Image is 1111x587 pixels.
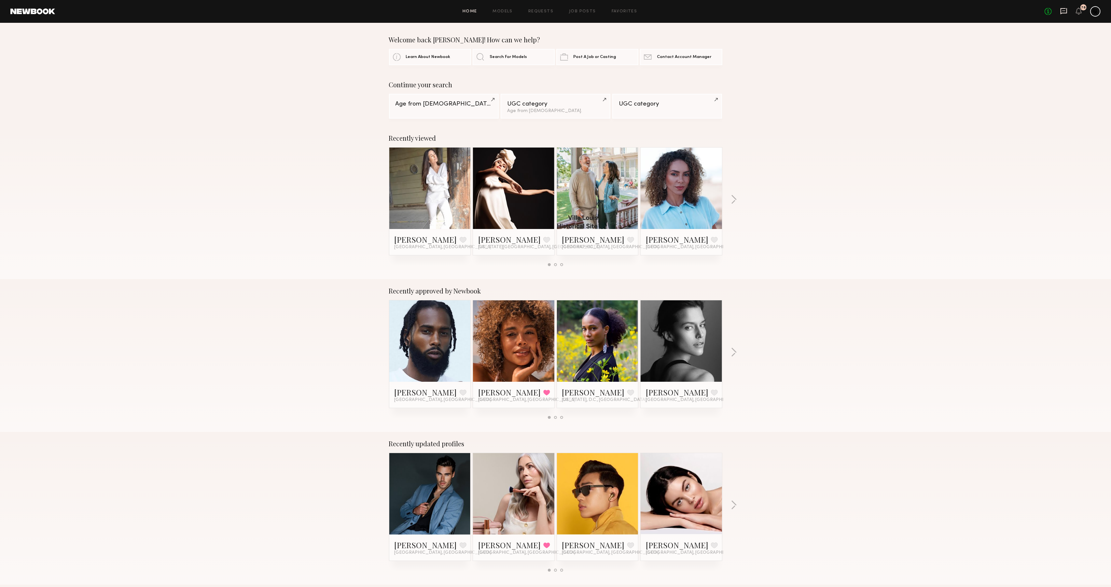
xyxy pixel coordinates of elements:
[646,550,743,555] span: [GEOGRAPHIC_DATA], [GEOGRAPHIC_DATA]
[646,387,708,397] a: [PERSON_NAME]
[478,387,541,397] a: [PERSON_NAME]
[389,36,722,44] div: Welcome back [PERSON_NAME]! How can we help?
[395,540,457,550] a: [PERSON_NAME]
[396,101,492,107] div: Age from [DEMOGRAPHIC_DATA].
[562,550,659,555] span: [GEOGRAPHIC_DATA], [GEOGRAPHIC_DATA]
[395,397,492,403] span: [GEOGRAPHIC_DATA], [GEOGRAPHIC_DATA]
[612,94,722,119] a: UGC category
[490,55,527,59] span: Search For Models
[478,397,575,403] span: [GEOGRAPHIC_DATA], [GEOGRAPHIC_DATA]
[389,94,499,119] a: Age from [DEMOGRAPHIC_DATA].
[619,101,715,107] div: UGC category
[478,245,600,250] span: [US_STATE][GEOGRAPHIC_DATA], [GEOGRAPHIC_DATA]
[473,49,555,65] a: Search For Models
[507,101,604,107] div: UGC category
[501,94,610,119] a: UGC categoryAge from [DEMOGRAPHIC_DATA].
[389,134,722,142] div: Recently viewed
[493,9,513,14] a: Models
[389,81,722,89] div: Continue your search
[395,245,492,250] span: [GEOGRAPHIC_DATA], [GEOGRAPHIC_DATA]
[646,540,708,550] a: [PERSON_NAME]
[478,234,541,245] a: [PERSON_NAME]
[562,540,625,550] a: [PERSON_NAME]
[395,234,457,245] a: [PERSON_NAME]
[1081,6,1086,9] div: 78
[406,55,451,59] span: Learn About Newbook
[528,9,553,14] a: Requests
[612,9,637,14] a: Favorites
[646,234,708,245] a: [PERSON_NAME]
[569,9,596,14] a: Job Posts
[478,540,541,550] a: [PERSON_NAME]
[478,550,575,555] span: [GEOGRAPHIC_DATA], [GEOGRAPHIC_DATA]
[657,55,711,59] span: Contact Account Manager
[562,245,659,250] span: [GEOGRAPHIC_DATA], [GEOGRAPHIC_DATA]
[646,245,743,250] span: [GEOGRAPHIC_DATA], [GEOGRAPHIC_DATA]
[562,397,647,403] span: [US_STATE], D.C., [GEOGRAPHIC_DATA]
[389,49,471,65] a: Learn About Newbook
[562,387,625,397] a: [PERSON_NAME]
[556,49,638,65] a: Post A Job or Casting
[389,287,722,295] div: Recently approved by Newbook
[573,55,616,59] span: Post A Job or Casting
[640,49,722,65] a: Contact Account Manager
[463,9,477,14] a: Home
[646,397,743,403] span: [GEOGRAPHIC_DATA], [GEOGRAPHIC_DATA]
[395,550,492,555] span: [GEOGRAPHIC_DATA], [GEOGRAPHIC_DATA]
[507,109,604,113] div: Age from [DEMOGRAPHIC_DATA].
[395,387,457,397] a: [PERSON_NAME]
[562,234,625,245] a: [PERSON_NAME]
[389,440,722,448] div: Recently updated profiles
